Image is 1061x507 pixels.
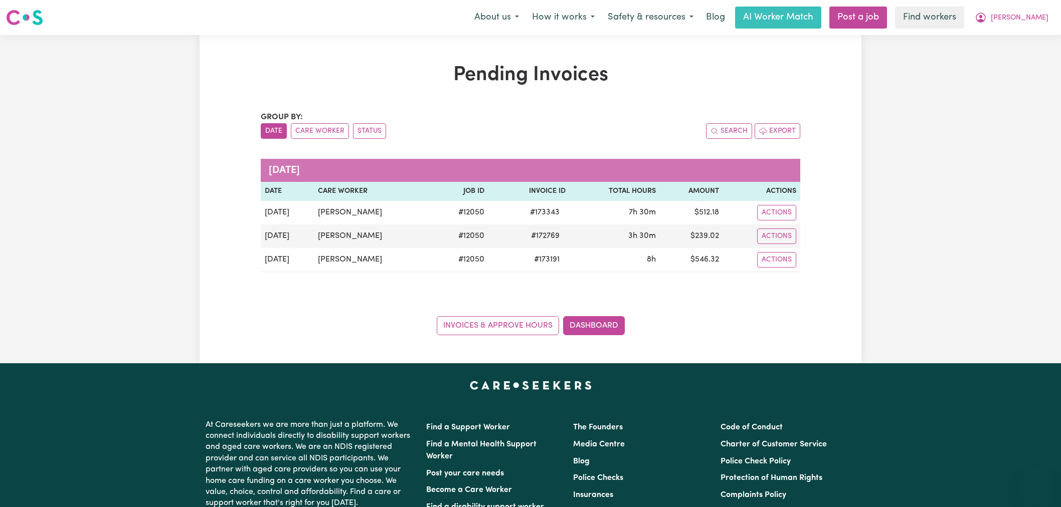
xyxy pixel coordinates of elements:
[261,182,314,201] th: Date
[261,159,800,182] caption: [DATE]
[628,232,656,240] span: 3 hours 30 minutes
[647,256,656,264] span: 8 hours
[353,123,386,139] button: sort invoices by paid status
[573,457,590,465] a: Blog
[629,208,656,216] span: 7 hours 30 minutes
[432,201,488,224] td: # 12050
[721,423,783,431] a: Code of Conduct
[895,7,964,29] a: Find workers
[706,123,752,139] button: Search
[721,474,822,482] a: Protection of Human Rights
[757,252,796,268] button: Actions
[314,201,432,224] td: [PERSON_NAME]
[721,491,786,499] a: Complaints Policy
[660,224,723,248] td: $ 239.02
[1021,467,1053,499] iframe: Button to launch messaging window
[261,113,303,121] span: Group by:
[426,440,537,460] a: Find a Mental Health Support Worker
[570,182,660,201] th: Total Hours
[757,205,796,220] button: Actions
[261,201,314,224] td: [DATE]
[426,486,512,494] a: Become a Care Worker
[314,224,432,248] td: [PERSON_NAME]
[528,253,566,266] span: # 173191
[6,6,43,29] a: Careseekers logo
[291,123,349,139] button: sort invoices by care worker
[432,224,488,248] td: # 12050
[468,7,525,28] button: About us
[829,7,887,29] a: Post a job
[573,474,623,482] a: Police Checks
[524,206,566,218] span: # 173343
[261,224,314,248] td: [DATE]
[432,182,488,201] th: Job ID
[573,440,625,448] a: Media Centre
[573,491,613,499] a: Insurances
[755,123,800,139] button: Export
[488,182,570,201] th: Invoice ID
[968,7,1055,28] button: My Account
[261,248,314,272] td: [DATE]
[660,248,723,272] td: $ 546.32
[573,423,623,431] a: The Founders
[660,201,723,224] td: $ 512.18
[721,457,791,465] a: Police Check Policy
[426,423,510,431] a: Find a Support Worker
[660,182,723,201] th: Amount
[563,316,625,335] a: Dashboard
[757,228,796,244] button: Actions
[700,7,731,29] a: Blog
[525,7,601,28] button: How it works
[525,230,566,242] span: # 172769
[437,316,559,335] a: Invoices & Approve Hours
[601,7,700,28] button: Safety & resources
[470,381,592,389] a: Careseekers home page
[721,440,827,448] a: Charter of Customer Service
[314,182,432,201] th: Care Worker
[723,182,800,201] th: Actions
[432,248,488,272] td: # 12050
[314,248,432,272] td: [PERSON_NAME]
[6,9,43,27] img: Careseekers logo
[426,469,504,477] a: Post your care needs
[261,63,800,87] h1: Pending Invoices
[735,7,821,29] a: AI Worker Match
[991,13,1048,24] span: [PERSON_NAME]
[261,123,287,139] button: sort invoices by date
